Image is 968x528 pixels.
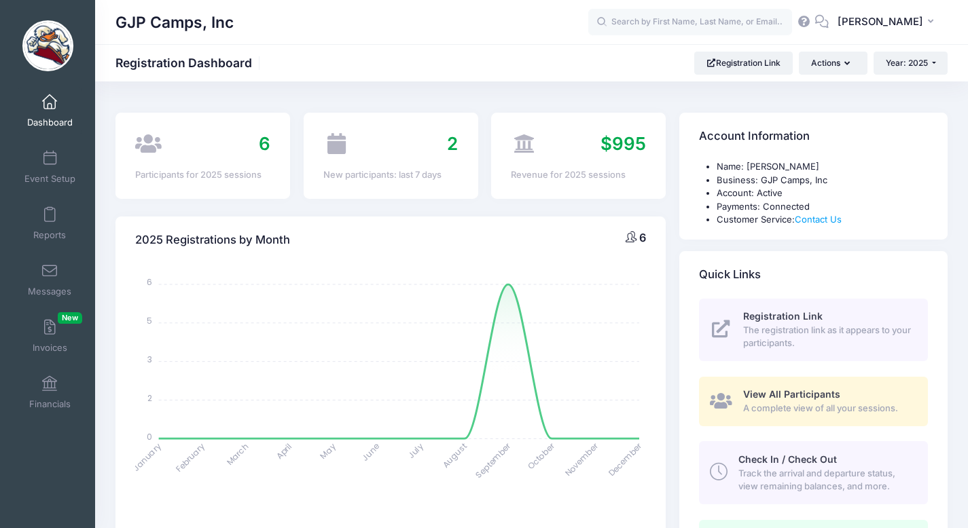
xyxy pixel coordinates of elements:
[699,441,928,504] a: Check In / Check Out Track the arrival and departure status, view remaining balances, and more.
[359,440,382,463] tspan: June
[18,312,82,360] a: InvoicesNew
[130,440,164,474] tspan: January
[24,173,75,185] span: Event Setup
[115,56,264,70] h1: Registration Dashboard
[22,20,73,71] img: GJP Camps, Inc
[526,440,558,472] tspan: October
[717,213,928,227] li: Customer Service:
[639,231,646,244] span: 6
[699,117,810,156] h4: Account Information
[874,52,948,75] button: Year: 2025
[147,431,152,442] tspan: 0
[717,160,928,174] li: Name: [PERSON_NAME]
[259,133,270,154] span: 6
[795,214,842,225] a: Contact Us
[28,286,71,297] span: Messages
[58,312,82,324] span: New
[147,276,152,288] tspan: 6
[743,388,840,400] span: View All Participants
[147,315,152,326] tspan: 5
[606,440,645,479] tspan: December
[147,354,152,365] tspan: 3
[135,168,270,182] div: Participants for 2025 sessions
[406,440,426,461] tspan: July
[174,440,207,474] tspan: February
[33,342,67,354] span: Invoices
[838,14,923,29] span: [PERSON_NAME]
[600,133,646,154] span: $995
[743,324,912,350] span: The registration link as it appears to your participants.
[447,133,458,154] span: 2
[717,200,928,214] li: Payments: Connected
[511,168,646,182] div: Revenue for 2025 sessions
[886,58,928,68] span: Year: 2025
[473,440,513,480] tspan: September
[115,7,234,38] h1: GJP Camps, Inc
[699,377,928,426] a: View All Participants A complete view of all your sessions.
[18,369,82,416] a: Financials
[699,299,928,361] a: Registration Link The registration link as it appears to your participants.
[717,187,928,200] li: Account: Active
[799,52,867,75] button: Actions
[440,440,469,470] tspan: August
[588,9,792,36] input: Search by First Name, Last Name, or Email...
[18,256,82,303] a: Messages
[18,87,82,134] a: Dashboard
[743,310,823,322] span: Registration Link
[717,174,928,187] li: Business: GJP Camps, Inc
[562,440,601,479] tspan: November
[18,143,82,191] a: Event Setup
[33,229,66,241] span: Reports
[829,7,948,38] button: [PERSON_NAME]
[147,392,152,404] tspan: 2
[318,440,338,461] tspan: May
[323,168,459,182] div: New participants: last 7 days
[738,467,912,493] span: Track the arrival and departure status, view remaining balances, and more.
[699,255,761,294] h4: Quick Links
[738,453,837,465] span: Check In / Check Out
[18,200,82,247] a: Reports
[29,398,71,410] span: Financials
[743,402,912,415] span: A complete view of all your sessions.
[694,52,793,75] a: Registration Link
[27,117,73,128] span: Dashboard
[135,221,290,260] h4: 2025 Registrations by Month
[274,440,294,461] tspan: April
[224,440,251,468] tspan: March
